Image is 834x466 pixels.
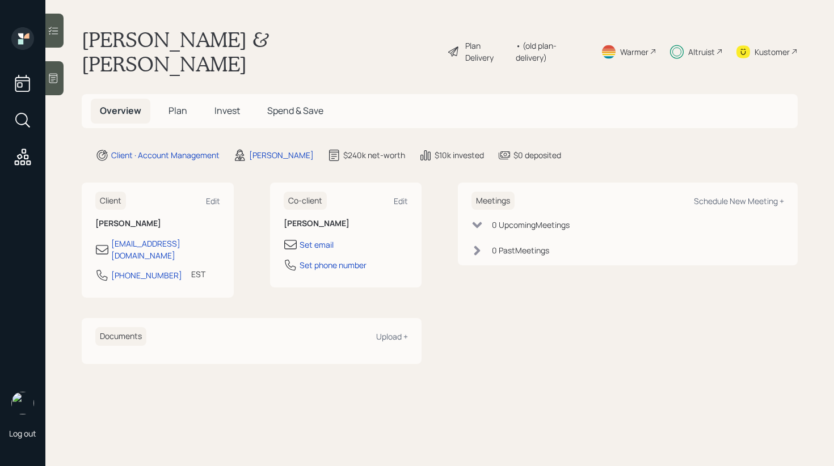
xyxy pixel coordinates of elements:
[688,46,715,58] div: Altruist
[394,196,408,206] div: Edit
[516,40,587,63] div: • (old plan-delivery)
[300,259,367,271] div: Set phone number
[300,239,334,251] div: Set email
[111,149,220,161] div: Client · Account Management
[111,269,182,281] div: [PHONE_NUMBER]
[435,149,484,161] div: $10k invested
[169,104,187,117] span: Plan
[267,104,323,117] span: Spend & Save
[206,196,220,206] div: Edit
[95,192,126,210] h6: Client
[111,238,220,261] div: [EMAIL_ADDRESS][DOMAIN_NAME]
[249,149,314,161] div: [PERSON_NAME]
[95,327,146,346] h6: Documents
[284,219,408,228] h6: [PERSON_NAME]
[755,46,790,58] div: Kustomer
[513,149,561,161] div: $0 deposited
[214,104,240,117] span: Invest
[95,219,220,228] h6: [PERSON_NAME]
[100,104,141,117] span: Overview
[11,392,34,414] img: retirable_logo.png
[492,244,549,256] div: 0 Past Meeting s
[471,192,515,210] h6: Meetings
[284,192,327,210] h6: Co-client
[620,46,648,58] div: Warmer
[694,196,784,206] div: Schedule New Meeting +
[343,149,405,161] div: $240k net-worth
[492,219,570,231] div: 0 Upcoming Meeting s
[9,428,36,439] div: Log out
[376,331,408,342] div: Upload +
[191,268,205,280] div: EST
[82,27,438,76] h1: [PERSON_NAME] & [PERSON_NAME]
[465,40,510,63] div: Plan Delivery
